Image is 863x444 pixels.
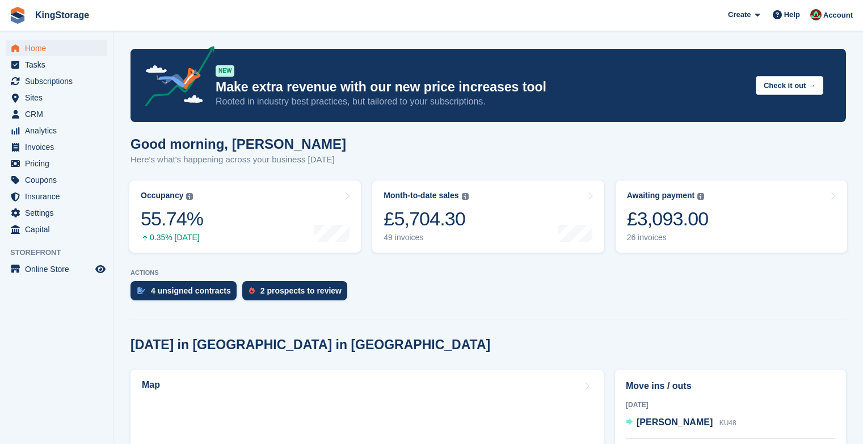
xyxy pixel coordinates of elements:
[25,57,93,73] span: Tasks
[637,417,713,427] span: [PERSON_NAME]
[186,193,193,200] img: icon-info-grey-7440780725fd019a000dd9b08b2336e03edf1995a4989e88bcd33f0948082b44.svg
[249,287,255,294] img: prospect-51fa495bee0391a8d652442698ab0144808aea92771e9ea1ae160a38d050c398.svg
[25,90,93,106] span: Sites
[25,189,93,204] span: Insurance
[810,9,822,20] img: John King
[10,247,113,258] span: Storefront
[136,46,215,111] img: price-adjustments-announcement-icon-8257ccfd72463d97f412b2fc003d46551f7dbcb40ab6d574587a9cd5c0d94...
[6,106,107,122] a: menu
[784,9,800,20] span: Help
[242,281,353,306] a: 2 prospects to review
[25,123,93,139] span: Analytics
[130,153,346,166] p: Here's what's happening across your business [DATE]
[25,73,93,89] span: Subscriptions
[6,156,107,171] a: menu
[6,57,107,73] a: menu
[6,73,107,89] a: menu
[31,6,94,24] a: KingStorage
[462,193,469,200] img: icon-info-grey-7440780725fd019a000dd9b08b2336e03edf1995a4989e88bcd33f0948082b44.svg
[25,139,93,155] span: Invoices
[6,205,107,221] a: menu
[384,233,468,242] div: 49 invoices
[130,281,242,306] a: 4 unsigned contracts
[6,139,107,155] a: menu
[384,207,468,231] div: £5,704.30
[129,181,361,253] a: Occupancy 55.74% 0.35% [DATE]
[25,156,93,171] span: Pricing
[9,7,26,24] img: stora-icon-8386f47178a22dfd0bd8f6a31ec36ba5ce8667c1dd55bd0f319d3a0aa187defe.svg
[627,207,709,231] div: £3,093.00
[25,261,93,277] span: Online Store
[141,191,183,200] div: Occupancy
[756,76,823,95] button: Check it out →
[728,9,751,20] span: Create
[137,287,145,294] img: contract_signature_icon-13c848040528278c33f63329250d36e43548de30e8caae1d1a13099fd9432cc5.svg
[697,193,704,200] img: icon-info-grey-7440780725fd019a000dd9b08b2336e03edf1995a4989e88bcd33f0948082b44.svg
[25,221,93,237] span: Capital
[616,181,847,253] a: Awaiting payment £3,093.00 26 invoices
[626,379,835,393] h2: Move ins / outs
[6,123,107,139] a: menu
[25,40,93,56] span: Home
[94,262,107,276] a: Preview store
[130,136,346,152] h1: Good morning, [PERSON_NAME]
[130,269,846,277] p: ACTIONS
[141,207,203,231] div: 55.74%
[6,189,107,204] a: menu
[6,40,107,56] a: menu
[130,337,490,353] h2: [DATE] in [GEOGRAPHIC_DATA] in [GEOGRAPHIC_DATA]
[823,10,853,21] span: Account
[151,286,231,295] div: 4 unsigned contracts
[372,181,604,253] a: Month-to-date sales £5,704.30 49 invoices
[216,79,747,95] p: Make extra revenue with our new price increases tool
[141,233,203,242] div: 0.35% [DATE]
[216,65,234,77] div: NEW
[626,416,736,430] a: [PERSON_NAME] KU48
[216,95,747,108] p: Rooted in industry best practices, but tailored to your subscriptions.
[25,106,93,122] span: CRM
[627,233,709,242] div: 26 invoices
[25,172,93,188] span: Coupons
[25,205,93,221] span: Settings
[626,400,835,410] div: [DATE]
[6,90,107,106] a: menu
[6,261,107,277] a: menu
[6,172,107,188] a: menu
[627,191,695,200] div: Awaiting payment
[384,191,458,200] div: Month-to-date sales
[260,286,342,295] div: 2 prospects to review
[719,419,736,427] span: KU48
[142,380,160,390] h2: Map
[6,221,107,237] a: menu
